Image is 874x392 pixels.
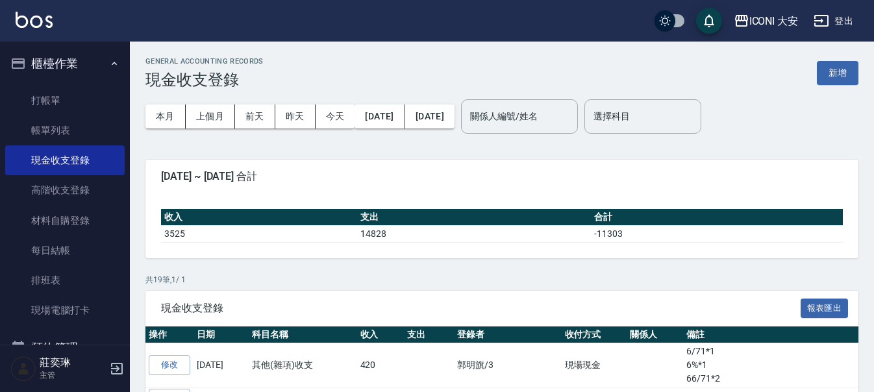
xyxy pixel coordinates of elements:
a: 排班表 [5,265,125,295]
button: 新增 [817,61,858,85]
td: 郭明旗/3 [454,343,561,387]
h2: GENERAL ACCOUNTING RECORDS [145,57,264,66]
a: 現場電腦打卡 [5,295,125,325]
a: 打帳單 [5,86,125,116]
td: -11303 [591,225,843,242]
td: 現場現金 [562,343,627,387]
button: [DATE] [355,104,405,129]
a: 修改 [149,355,190,375]
td: [DATE] [194,343,249,387]
th: 科目名稱 [249,326,357,343]
button: 昨天 [275,104,316,129]
th: 支出 [357,209,591,226]
button: 今天 [316,104,355,129]
a: 帳單列表 [5,116,125,145]
button: 上個月 [186,104,235,129]
h5: 莊奕琳 [40,356,106,369]
button: [DATE] [405,104,455,129]
a: 報表匯出 [801,301,849,313]
div: ICONI 大安 [749,13,799,29]
p: 主管 [40,369,106,381]
a: 高階收支登錄 [5,175,125,205]
td: 其他(雜項)收支 [249,343,357,387]
a: 現金收支登錄 [5,145,125,175]
span: [DATE] ~ [DATE] 合計 [161,170,843,183]
td: 14828 [357,225,591,242]
th: 操作 [145,326,194,343]
th: 收入 [357,326,405,343]
th: 收入 [161,209,357,226]
button: 報表匯出 [801,299,849,319]
p: 共 19 筆, 1 / 1 [145,274,858,286]
th: 關係人 [627,326,683,343]
span: 現金收支登錄 [161,302,801,315]
img: Person [10,356,36,382]
h3: 現金收支登錄 [145,71,264,89]
td: 420 [357,343,405,387]
button: 本月 [145,104,186,129]
th: 收付方式 [562,326,627,343]
a: 新增 [817,66,858,79]
td: 3525 [161,225,357,242]
img: Logo [16,12,53,28]
th: 合計 [591,209,843,226]
th: 支出 [404,326,454,343]
button: 前天 [235,104,275,129]
button: 櫃檯作業 [5,47,125,80]
button: ICONI 大安 [729,8,804,34]
a: 每日結帳 [5,236,125,265]
th: 日期 [194,326,249,343]
button: save [696,8,722,34]
th: 登錄者 [454,326,561,343]
button: 預約管理 [5,331,125,365]
a: 材料自購登錄 [5,206,125,236]
button: 登出 [808,9,858,33]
